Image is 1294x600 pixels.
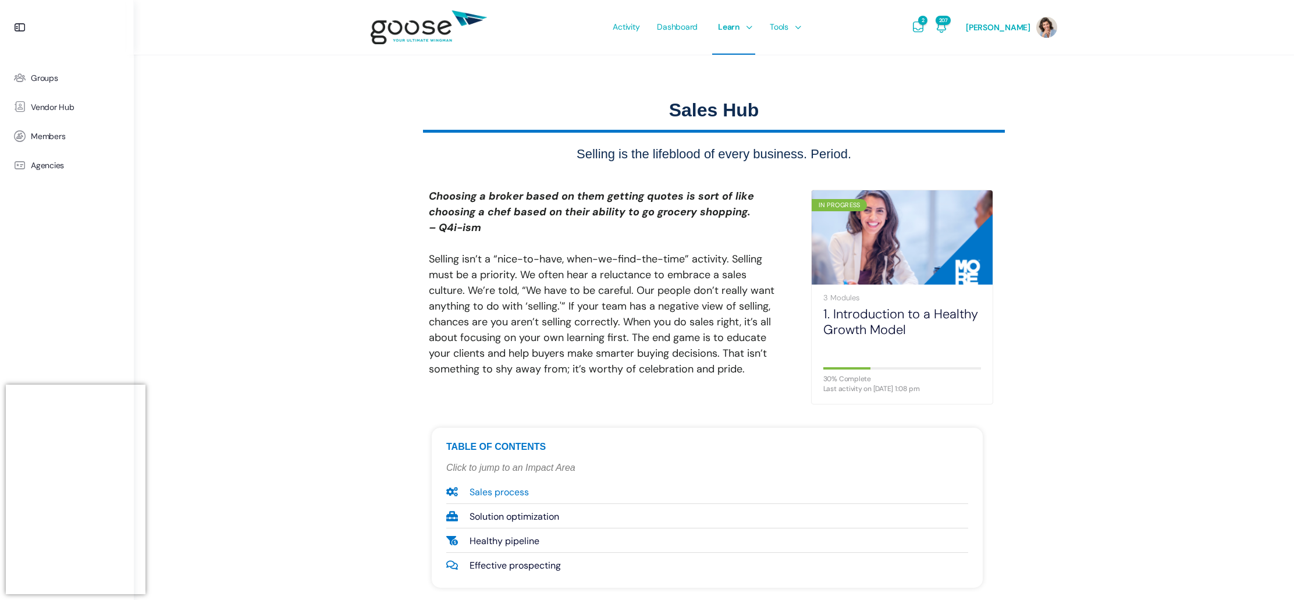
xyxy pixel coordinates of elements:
[6,122,128,151] a: Members
[446,484,968,500] a: Sales process
[31,132,65,141] span: Members
[823,385,981,392] div: Last activity on [DATE] 1:08 pm
[446,558,968,573] a: Effective prospecting
[6,93,128,122] a: Vendor Hub
[31,102,74,112] span: Vendor Hub
[812,190,993,285] a: In Progress
[812,199,868,211] div: In Progress
[467,509,559,524] span: Solution optimization
[823,306,981,338] a: 1. Introduction to a Healthy Growth Model
[467,484,529,500] span: Sales process
[823,375,981,382] div: 30% Complete
[6,63,128,93] a: Groups
[446,509,968,524] a: Solution optimization
[966,22,1030,33] span: [PERSON_NAME]
[446,442,968,452] h6: Table of contents
[918,16,927,25] span: 2
[446,533,968,549] a: Healthy pipeline
[429,251,785,377] p: Selling isn’t a “nice-to-have, when-we-find-the-time” activity. Selling must be a priority. We of...
[423,146,1005,163] h3: Selling is the lifeblood of every business. Period.
[1236,544,1294,600] iframe: Chat Widget
[467,558,561,573] span: Effective prospecting
[936,16,951,25] span: 207
[31,161,64,171] span: Agencies
[467,533,539,549] span: Healthy pipeline
[31,73,58,83] span: Groups
[429,221,481,235] em: – Q4i-ism
[423,98,1005,123] h1: Sales Hub
[6,385,145,594] iframe: Popup CTA
[429,189,754,219] b: Choosing a broker based on them getting quotes is sort of like choosing a chef based on their abi...
[6,151,128,180] a: Agencies
[823,294,981,301] div: 3 Modules
[446,463,968,473] p: Click to jump to an Impact Area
